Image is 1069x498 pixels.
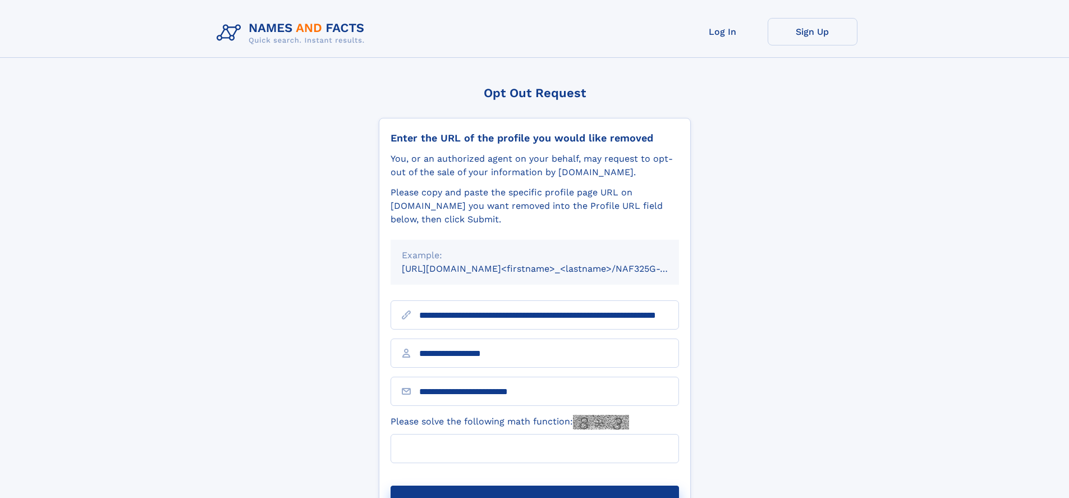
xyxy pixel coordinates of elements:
div: Example: [402,249,668,262]
div: Please copy and paste the specific profile page URL on [DOMAIN_NAME] you want removed into the Pr... [391,186,679,226]
a: Log In [678,18,768,45]
div: Opt Out Request [379,86,691,100]
img: Logo Names and Facts [212,18,374,48]
small: [URL][DOMAIN_NAME]<firstname>_<lastname>/NAF325G-xxxxxxxx [402,263,700,274]
label: Please solve the following math function: [391,415,629,430]
a: Sign Up [768,18,857,45]
div: Enter the URL of the profile you would like removed [391,132,679,144]
div: You, or an authorized agent on your behalf, may request to opt-out of the sale of your informatio... [391,152,679,179]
